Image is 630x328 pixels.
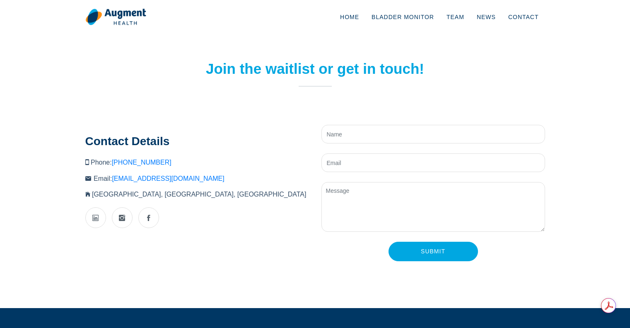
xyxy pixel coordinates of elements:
img: logo [85,8,146,26]
input: Submit [389,242,478,261]
a: [EMAIL_ADDRESS][DOMAIN_NAME] [112,175,224,182]
h3: Contact Details [85,134,309,148]
span: [GEOGRAPHIC_DATA], [GEOGRAPHIC_DATA], [GEOGRAPHIC_DATA] [92,191,306,198]
input: Name [321,125,545,143]
a: [PHONE_NUMBER] [112,159,171,166]
a: Bladder Monitor [365,3,440,31]
span: Phone: [91,159,171,166]
span: Email: [94,175,224,182]
a: Contact [502,3,545,31]
input: Email [321,153,545,172]
h2: Join the waitlist or get in touch! [203,60,427,78]
a: Home [334,3,365,31]
a: News [471,3,502,31]
a: Team [440,3,471,31]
